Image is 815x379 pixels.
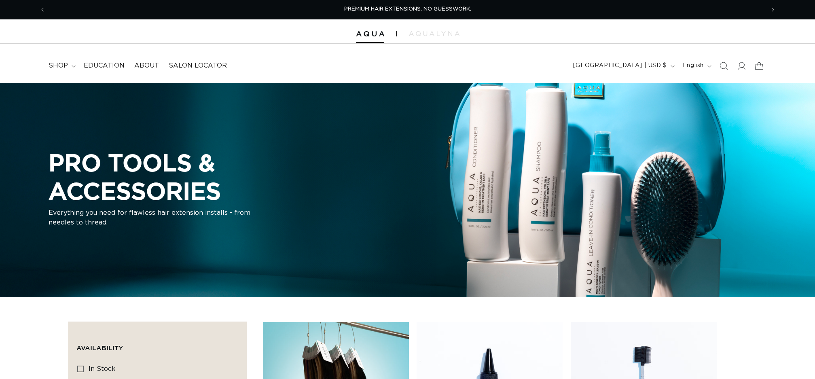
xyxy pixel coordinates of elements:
[49,208,251,228] p: Everything you need for flawless hair extension installs - from needles to thread.
[79,57,129,75] a: Education
[49,148,356,205] h2: PRO TOOLS & ACCESSORIES
[89,366,116,372] span: In stock
[764,2,782,17] button: Next announcement
[568,58,678,74] button: [GEOGRAPHIC_DATA] | USD $
[44,57,79,75] summary: shop
[356,31,384,37] img: Aqua Hair Extensions
[164,57,232,75] a: Salon Locator
[129,57,164,75] a: About
[678,58,715,74] button: English
[409,31,459,36] img: aqualyna.com
[76,344,123,351] span: Availability
[169,61,227,70] span: Salon Locator
[34,2,51,17] button: Previous announcement
[344,6,471,12] span: PREMIUM HAIR EXTENSIONS. NO GUESSWORK.
[573,61,667,70] span: [GEOGRAPHIC_DATA] | USD $
[134,61,159,70] span: About
[715,57,732,75] summary: Search
[49,61,68,70] span: shop
[84,61,125,70] span: Education
[683,61,704,70] span: English
[76,330,238,359] summary: Availability (0 selected)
